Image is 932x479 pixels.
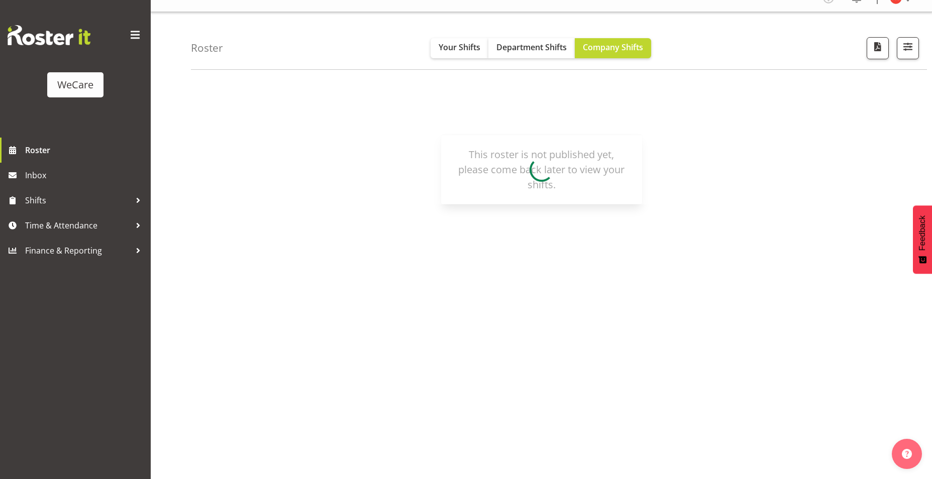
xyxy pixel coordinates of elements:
[867,37,889,59] button: Download a PDF of the roster according to the set date range.
[496,42,567,53] span: Department Shifts
[897,37,919,59] button: Filter Shifts
[25,193,131,208] span: Shifts
[25,243,131,258] span: Finance & Reporting
[439,42,480,53] span: Your Shifts
[918,215,927,251] span: Feedback
[902,449,912,459] img: help-xxl-2.png
[583,42,643,53] span: Company Shifts
[191,42,223,54] h4: Roster
[25,218,131,233] span: Time & Attendance
[25,168,146,183] span: Inbox
[913,205,932,274] button: Feedback - Show survey
[431,38,488,58] button: Your Shifts
[25,143,146,158] span: Roster
[488,38,575,58] button: Department Shifts
[8,25,90,45] img: Rosterit website logo
[57,77,93,92] div: WeCare
[575,38,651,58] button: Company Shifts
